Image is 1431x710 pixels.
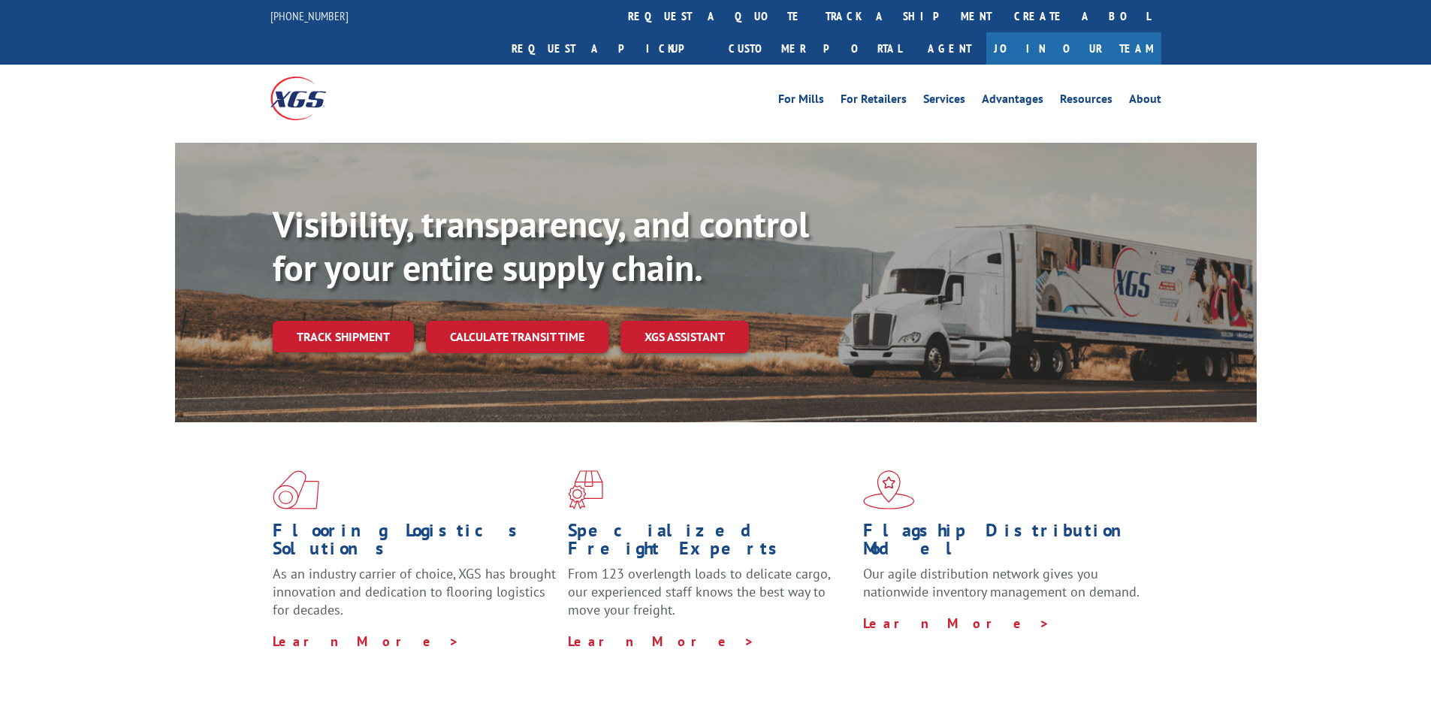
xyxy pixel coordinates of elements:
a: [PHONE_NUMBER] [270,8,349,23]
img: xgs-icon-focused-on-flooring-red [568,470,603,509]
a: For Mills [778,93,824,110]
a: Learn More > [273,633,460,650]
a: XGS ASSISTANT [620,321,749,353]
a: Request a pickup [500,32,717,65]
a: Calculate transit time [426,321,608,353]
img: xgs-icon-total-supply-chain-intelligence-red [273,470,319,509]
a: Track shipment [273,321,414,352]
a: Customer Portal [717,32,913,65]
a: Join Our Team [986,32,1161,65]
a: Learn More > [863,615,1050,632]
span: Our agile distribution network gives you nationwide inventory management on demand. [863,565,1140,600]
a: Learn More > [568,633,755,650]
h1: Flooring Logistics Solutions [273,521,557,565]
img: xgs-icon-flagship-distribution-model-red [863,470,915,509]
a: Resources [1060,93,1112,110]
a: For Retailers [841,93,907,110]
h1: Specialized Freight Experts [568,521,852,565]
p: From 123 overlength loads to delicate cargo, our experienced staff knows the best way to move you... [568,565,852,632]
a: Agent [913,32,986,65]
b: Visibility, transparency, and control for your entire supply chain. [273,201,809,291]
a: About [1129,93,1161,110]
a: Advantages [982,93,1043,110]
h1: Flagship Distribution Model [863,521,1147,565]
a: Services [923,93,965,110]
span: As an industry carrier of choice, XGS has brought innovation and dedication to flooring logistics... [273,565,556,618]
